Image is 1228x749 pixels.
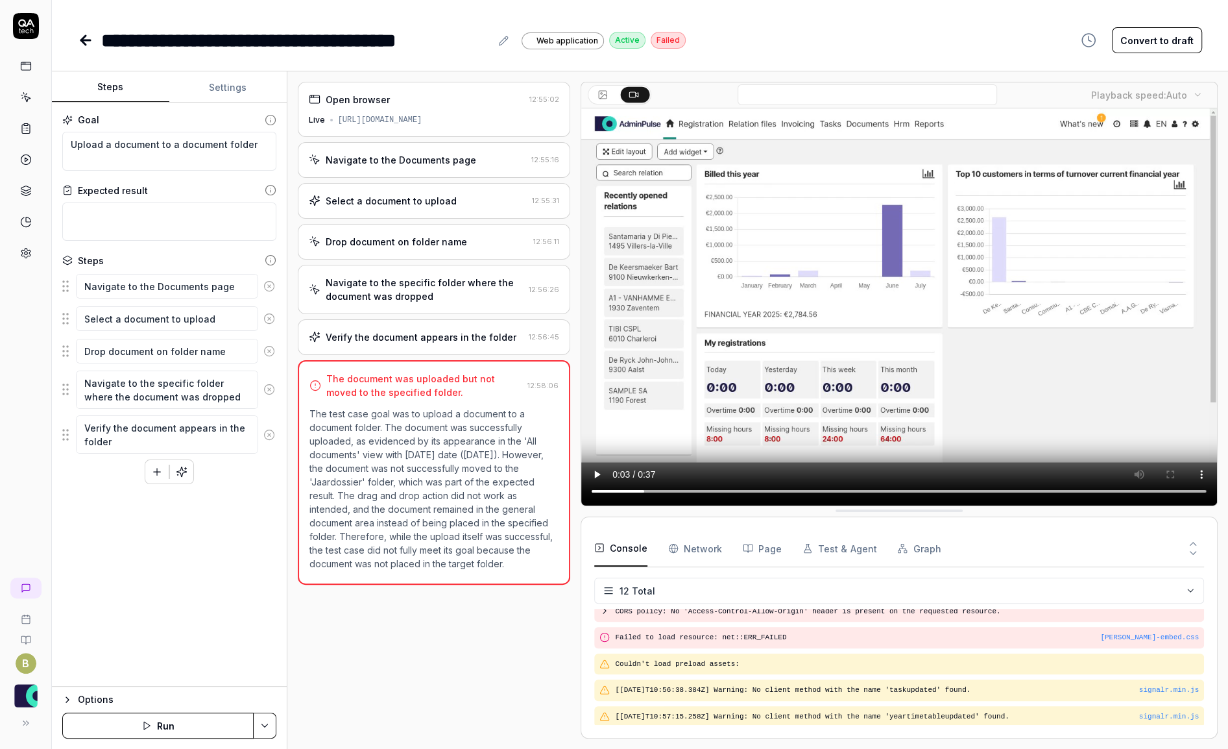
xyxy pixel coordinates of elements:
[258,273,280,299] button: Remove step
[78,254,104,267] div: Steps
[309,114,325,126] div: Live
[529,332,559,341] time: 12:56:45
[78,692,276,707] div: Options
[258,376,280,402] button: Remove step
[536,35,598,47] span: Web application
[62,305,276,332] div: Suggestions
[326,153,476,167] div: Navigate to the Documents page
[609,32,645,49] div: Active
[62,692,276,707] button: Options
[615,659,1199,670] pre: Couldn't load preload assets:
[651,32,686,49] div: Failed
[5,674,46,710] button: AdminPulse - 0475.384.429 Logo
[258,306,280,332] button: Remove step
[309,407,559,571] p: The test case goal was to upload a document to a document folder. The document was successfully u...
[169,71,287,103] button: Settings
[1112,27,1202,53] button: Convert to draft
[1139,711,1199,722] button: signalr.min.js
[10,578,42,598] a: New conversation
[258,338,280,364] button: Remove step
[615,711,1199,722] pre: [[DATE]T10:57:15.258Z] Warning: No client method with the name 'yeartimetableupdated' found.
[1100,632,1199,643] button: [PERSON_NAME]-embed.css
[326,276,524,303] div: Navigate to the specific folder where the document was dropped
[326,235,467,249] div: Drop document on folder name
[258,422,280,448] button: Remove step
[1073,27,1104,53] button: View version history
[5,624,46,645] a: Documentation
[78,184,148,197] div: Expected result
[527,381,559,390] time: 12:58:06
[529,95,559,104] time: 12:55:02
[532,196,559,205] time: 12:55:31
[62,338,276,365] div: Suggestions
[14,684,38,707] img: AdminPulse - 0475.384.429 Logo
[668,530,722,567] button: Network
[1139,685,1199,696] button: signalr.min.js
[1091,88,1187,102] div: Playback speed:
[62,415,276,454] div: Suggestions
[326,93,390,106] div: Open browser
[594,530,647,567] button: Console
[338,114,422,126] div: [URL][DOMAIN_NAME]
[522,32,604,49] a: Web application
[16,653,36,674] button: B
[62,370,276,410] div: Suggestions
[78,113,99,127] div: Goal
[62,273,276,300] div: Suggestions
[531,155,559,164] time: 12:55:16
[5,604,46,624] a: Book a call with us
[615,632,1199,643] pre: Failed to load resource: net::ERR_FAILED
[897,530,941,567] button: Graph
[52,71,169,103] button: Steps
[326,372,523,399] div: The document was uploaded but not moved to the specified folder.
[743,530,782,567] button: Page
[62,713,254,739] button: Run
[533,237,559,246] time: 12:56:11
[326,194,457,208] div: Select a document to upload
[326,330,516,344] div: Verify the document appears in the folder
[802,530,876,567] button: Test & Agent
[529,285,559,294] time: 12:56:26
[615,685,1199,696] pre: [[DATE]T10:56:38.384Z] Warning: No client method with the name 'taskupdated' found.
